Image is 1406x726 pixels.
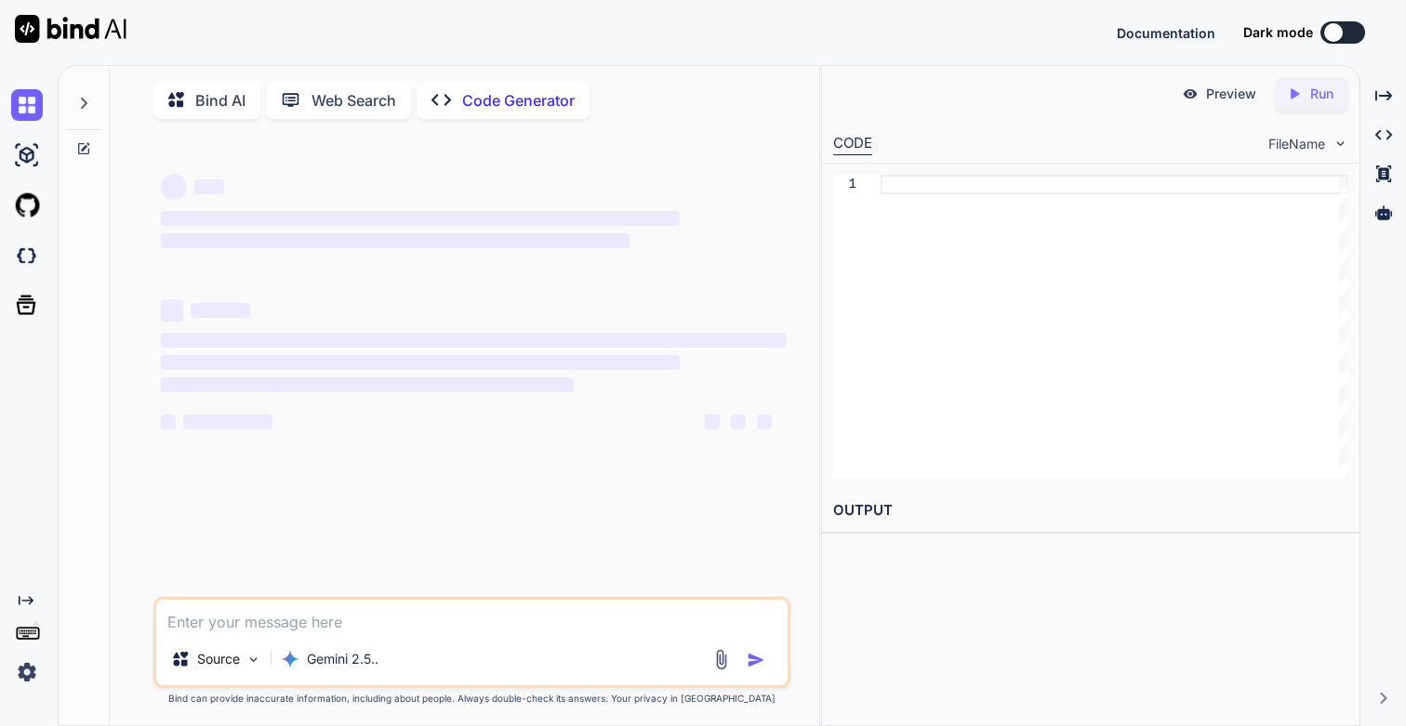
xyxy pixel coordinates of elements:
[833,133,872,155] div: CODE
[822,489,1360,533] h2: OUTPUT
[710,649,732,670] img: attachment
[183,415,272,429] span: ‌
[161,174,187,200] span: ‌
[197,650,240,668] p: Source
[161,233,630,248] span: ‌
[11,139,43,171] img: ai-studio
[194,179,224,194] span: ‌
[833,175,856,194] div: 1
[747,651,765,669] img: icon
[161,377,574,392] span: ‌
[11,240,43,271] img: darkCloudIdeIcon
[462,89,575,112] p: Code Generator
[161,211,680,226] span: ‌
[731,415,746,429] span: ‌
[153,692,789,706] p: Bind can provide inaccurate information, including about people. Always double-check its answers....
[1117,23,1215,43] button: Documentation
[161,415,176,429] span: ‌
[1243,23,1313,42] span: Dark mode
[11,656,43,688] img: settings
[307,650,378,668] p: Gemini 2.5..
[11,190,43,221] img: githubLight
[161,333,786,348] span: ‌
[1268,135,1325,153] span: FileName
[312,89,396,112] p: Web Search
[15,15,126,43] img: Bind AI
[757,415,772,429] span: ‌
[161,299,183,322] span: ‌
[11,89,43,121] img: chat
[191,303,250,318] span: ‌
[281,650,299,668] img: Gemini 2.5 Pro
[1182,86,1199,102] img: preview
[1206,85,1256,103] p: Preview
[161,355,680,370] span: ‌
[245,652,261,667] img: Pick Models
[195,89,245,112] p: Bind AI
[1117,25,1215,41] span: Documentation
[1333,136,1348,152] img: chevron down
[705,415,720,429] span: ‌
[1310,85,1333,103] p: Run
